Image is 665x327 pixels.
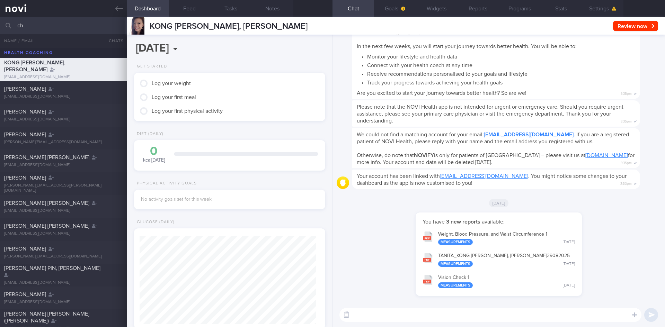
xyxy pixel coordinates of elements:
[489,199,509,207] span: [DATE]
[4,231,123,236] div: [EMAIL_ADDRESS][DOMAIN_NAME]
[4,200,89,206] span: [PERSON_NAME] [PERSON_NAME]
[357,90,526,96] span: Are you excited to start your journey towards better health? So are we!
[99,34,127,48] button: Chats
[4,223,89,229] span: [PERSON_NAME] [PERSON_NAME]
[414,153,434,158] strong: NOVIFY
[134,181,197,186] div: Physical Activity Goals
[4,94,123,99] div: [EMAIL_ADDRESS][DOMAIN_NAME]
[141,145,167,157] div: 0
[613,21,658,31] button: Review now
[4,132,46,137] span: [PERSON_NAME]
[620,180,632,186] span: 3:50pm
[438,282,473,288] div: Measurements
[419,248,578,270] button: TANITA_KONG [PERSON_NAME], [PERSON_NAME]29082025 Measurements [DATE]
[563,283,575,288] div: [DATE]
[438,275,575,289] div: Vision Check 1
[438,261,473,267] div: Measurements
[621,90,632,96] span: 3:35pm
[423,218,575,225] p: You have available:
[419,270,578,292] button: Vision Check 1 Measurements [DATE]
[357,23,629,35] span: Remember to log and connect your data ahead of your consultation date so your health coaches can ...
[141,197,318,203] div: No activity goals set for this week
[4,292,46,297] span: [PERSON_NAME]
[4,280,123,285] div: [EMAIL_ADDRESS][DOMAIN_NAME]
[357,173,627,186] span: Your account has been linked with . You might notice some changes to your dashboard as the app is...
[4,60,65,72] span: KONG [PERSON_NAME], [PERSON_NAME]
[445,219,482,225] strong: 3 new reports
[367,69,635,78] li: Receive recommendations personalised to your goals and lifestyle
[563,262,575,267] div: [DATE]
[438,239,473,245] div: Measurements
[4,155,89,160] span: [PERSON_NAME] [PERSON_NAME]
[357,44,577,49] span: In the next few weeks, you will start your journey towards better health. You will be able to:
[4,311,89,324] span: [PERSON_NAME] [PERSON_NAME] ([PERSON_NAME])
[419,227,578,249] button: Weight, Blood Pressure, and Waist Circumference 1 Measurements [DATE]
[141,145,167,164] div: kcal [DATE]
[4,208,123,214] div: [EMAIL_ADDRESS][DOMAIN_NAME]
[621,159,632,165] span: 3:35pm
[484,132,574,137] a: [EMAIL_ADDRESS][DOMAIN_NAME]
[4,75,123,80] div: [EMAIL_ADDRESS][DOMAIN_NAME]
[4,183,123,193] div: [PERSON_NAME][EMAIL_ADDRESS][PERSON_NAME][DOMAIN_NAME]
[357,132,629,144] span: We could not find a matching account for your email: . If you are a registered patient of NOVI He...
[367,52,635,60] li: Monitor your lifestyle and health data
[4,254,123,259] div: [PERSON_NAME][EMAIL_ADDRESS][DOMAIN_NAME]
[150,22,308,30] span: KONG [PERSON_NAME], [PERSON_NAME]
[4,109,46,115] span: [PERSON_NAME]
[4,265,100,271] span: [PERSON_NAME] PIN, [PERSON_NAME]
[357,153,635,165] span: Otherwise, do note that is only for patients of [GEOGRAPHIC_DATA] – please visit us at for more i...
[4,163,123,168] div: [EMAIL_ADDRESS][DOMAIN_NAME]
[563,240,575,245] div: [DATE]
[4,140,123,145] div: [PERSON_NAME][EMAIL_ADDRESS][DOMAIN_NAME]
[357,104,623,124] span: Please note that the NOVI Health app is not intended for urgent or emergency care. Should you req...
[4,86,46,92] span: [PERSON_NAME]
[134,64,167,69] div: Get Started
[438,231,575,245] div: Weight, Blood Pressure, and Waist Circumference 1
[4,300,123,305] div: [EMAIL_ADDRESS][DOMAIN_NAME]
[4,246,46,252] span: [PERSON_NAME]
[438,253,575,267] div: TANITA_ KONG [PERSON_NAME], [PERSON_NAME] 29082025
[621,117,632,124] span: 3:35pm
[4,175,46,181] span: [PERSON_NAME]
[134,220,175,225] div: Glucose (Daily)
[367,78,635,86] li: Track your progress towards achieving your health goals
[585,153,628,158] a: [DOMAIN_NAME]
[440,173,528,179] a: [EMAIL_ADDRESS][DOMAIN_NAME]
[4,117,123,122] div: [EMAIL_ADDRESS][DOMAIN_NAME]
[367,60,635,69] li: Connect with your health coach at any time
[134,131,163,137] div: Diet (Daily)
